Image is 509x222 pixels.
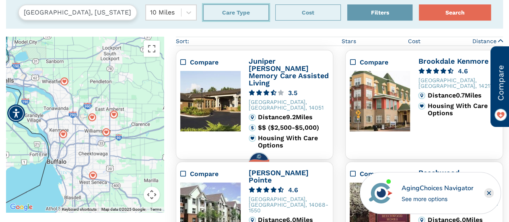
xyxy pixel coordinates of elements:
[150,207,161,212] a: Terms (opens in new tab)
[472,37,497,46] span: Distance
[144,187,160,203] button: Map camera controls
[89,171,97,179] img: search-map-marker.svg
[176,37,189,46] div: Sort:
[418,102,425,110] img: primary.svg
[8,202,35,212] a: Open this area in Google Maps (opens a new window)
[418,92,425,99] img: distance.svg
[88,113,96,121] div: Popover trigger
[418,168,475,184] a: Beechwood Continuing Care
[249,124,256,131] img: cost.svg
[59,130,67,138] img: search-map-marker.svg
[249,196,329,213] div: [GEOGRAPHIC_DATA], [GEOGRAPHIC_DATA], 14068-1550
[190,169,241,179] div: Compare
[59,130,67,138] div: Popover trigger
[359,169,410,179] div: Compare
[401,195,473,203] div: See more options
[249,99,329,110] div: [GEOGRAPHIC_DATA], [GEOGRAPHIC_DATA], 14051
[249,168,309,184] a: [PERSON_NAME] Pointe
[60,77,68,85] div: Popover trigger
[367,179,394,207] img: avatar
[249,152,270,172] img: premium-profile-badge.svg
[419,4,491,21] button: Search
[180,58,241,67] div: Compare
[418,57,488,65] a: Brookdale Kenmore
[258,135,329,149] div: Housing With Care Options
[288,90,297,96] div: 3.5
[144,41,160,57] button: Toggle fullscreen view
[249,187,329,193] a: 4.6
[89,171,97,179] div: Popover trigger
[110,110,118,118] div: Popover trigger
[418,68,499,74] a: 4.6
[288,187,298,193] div: 4.6
[8,202,35,212] img: Google
[427,102,499,117] div: Housing With Care Options
[249,90,329,96] a: 3.5
[18,4,137,21] input: Search by City, State, or Zip Code
[350,169,410,179] div: Compare
[408,37,420,46] span: Cost
[495,65,507,101] span: Compare
[60,77,68,85] img: search-map-marker.svg
[359,58,410,67] div: Compare
[401,183,473,193] div: AgingChoices Navigator
[110,110,118,118] img: search-map-marker.svg
[88,113,96,121] img: search-map-marker.svg
[180,169,241,179] div: Compare
[275,4,341,21] button: Cost
[62,207,97,212] button: Keyboard shortcuts
[102,128,110,136] div: Popover trigger
[495,109,507,121] img: favorite_on.png
[203,4,269,21] button: Care Type
[427,92,499,99] div: Distance 0.7 Miles
[249,114,256,121] img: distance.svg
[102,128,110,136] img: search-map-marker.svg
[418,77,499,89] div: [GEOGRAPHIC_DATA], [GEOGRAPHIC_DATA], 14217
[203,4,269,21] div: Popover trigger
[249,57,329,87] a: Juniper [PERSON_NAME] Memory Care Assisted Living
[342,37,356,46] span: Stars
[457,68,468,74] div: 4.6
[347,4,413,21] button: Filters
[258,114,329,121] div: Distance 9.2 Miles
[101,207,145,212] span: Map data ©2025 Google
[484,188,494,198] div: Close
[350,58,410,67] div: Compare
[275,4,341,21] div: Popover trigger
[7,104,25,122] div: Accessibility Menu
[258,124,329,131] div: $$ ($2,500-$5,000)
[347,4,413,21] div: Popover trigger
[190,58,241,67] div: Compare
[249,135,256,142] img: primary.svg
